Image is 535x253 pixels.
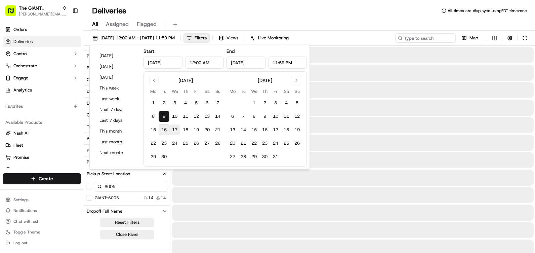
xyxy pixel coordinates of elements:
div: Start new chat [23,64,110,71]
button: Go to previous month [149,76,159,85]
button: 24 [270,138,281,149]
button: Pickup Store Location [84,168,170,180]
span: API Documentation [64,98,108,104]
span: Map [469,35,478,41]
input: Type to search [395,33,456,43]
button: 7 [238,111,249,122]
button: Orchestrate [3,61,81,71]
button: 5 [292,98,302,108]
span: Nash AI [13,130,29,136]
button: 7 [212,98,223,108]
span: All times are displayed using EDT timezone [448,8,527,13]
span: Chat with us! [13,219,38,224]
button: 30 [259,151,270,162]
input: Got a question? Start typing here... [17,43,121,50]
button: 9 [159,111,169,122]
button: Start new chat [114,66,122,74]
span: Filters [195,35,207,41]
img: Nash [7,7,20,20]
input: Time [268,57,307,69]
span: 14 [148,195,154,201]
label: Start [143,48,154,54]
img: 1736555255976-a54dd68f-1ca7-489b-9aae-adbdc363a1c4 [7,64,19,76]
button: Provider Name [84,62,170,74]
button: Next month [96,148,137,157]
button: 17 [270,124,281,135]
button: [DATE] [96,51,137,61]
span: Create [39,175,53,182]
div: Package Tags [87,53,114,59]
button: Last 7 days [96,116,137,125]
button: Live Monitoring [247,33,292,43]
button: 10 [169,111,180,122]
button: Refresh [520,33,530,43]
th: Sunday [212,88,223,95]
button: 13 [227,124,238,135]
button: 6 [227,111,238,122]
button: The GIANT Company [19,5,59,11]
span: Engage [13,75,28,81]
div: [DATE] [178,77,193,84]
div: Favorites [3,101,81,112]
button: 18 [281,124,292,135]
div: 📗 [7,98,12,104]
a: Orders [3,24,81,35]
button: Chat with us! [3,217,81,226]
button: Last month [96,137,137,147]
a: Promise [5,154,78,160]
button: 23 [259,138,270,149]
button: 25 [281,138,292,149]
button: 27 [202,138,212,149]
label: GIANT-6005 [95,195,119,201]
button: Fleet [3,140,81,151]
label: End [227,48,235,54]
button: 3 [169,98,180,108]
div: Courier Name [87,77,114,83]
th: Thursday [259,88,270,95]
button: 29 [249,151,259,162]
span: [PERSON_NAME][EMAIL_ADDRESS][PERSON_NAME][DOMAIN_NAME] [19,11,67,17]
h1: Deliveries [92,5,126,16]
button: Nash AI [3,128,81,139]
span: Pylon [67,114,81,119]
span: [DATE] 12:00 AM - [DATE] 11:59 PM [100,35,175,41]
button: Pickup Full Name [84,133,170,144]
button: [DATE] 12:00 AM - [DATE] 11:59 PM [89,33,178,43]
div: Pickup Address [87,159,118,165]
button: 5 [191,98,202,108]
button: Created By [84,109,170,121]
th: Friday [270,88,281,95]
button: 10 [270,111,281,122]
button: 14 [238,124,249,135]
button: 20 [227,138,238,149]
a: Nash AI [5,130,78,136]
button: 17 [169,124,180,135]
span: Log out [13,240,27,246]
button: Log out [3,238,81,248]
span: Settings [13,197,29,203]
button: 16 [159,124,169,135]
a: Product Catalog [5,167,78,173]
span: Fleet [13,142,23,148]
div: Pickup Business Name [87,147,131,153]
button: This week [96,83,137,93]
span: Toggle Theme [13,229,40,235]
button: 30 [159,151,169,162]
button: 14 [212,111,223,122]
div: Dropoff Full Name [87,208,122,214]
button: Go to next month [292,76,301,85]
span: Knowledge Base [13,98,51,104]
button: Driving Distance [84,86,170,97]
button: 11 [281,111,292,122]
button: 22 [148,138,159,149]
button: 18 [180,124,191,135]
input: Time [185,57,224,69]
th: Wednesday [249,88,259,95]
span: All [92,20,98,28]
button: The GIANT Company[PERSON_NAME][EMAIL_ADDRESS][PERSON_NAME][DOMAIN_NAME] [3,3,70,19]
button: Pickup Address [84,156,170,168]
button: 27 [227,151,238,162]
span: Views [227,35,238,41]
button: Toggle Theme [3,227,81,237]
